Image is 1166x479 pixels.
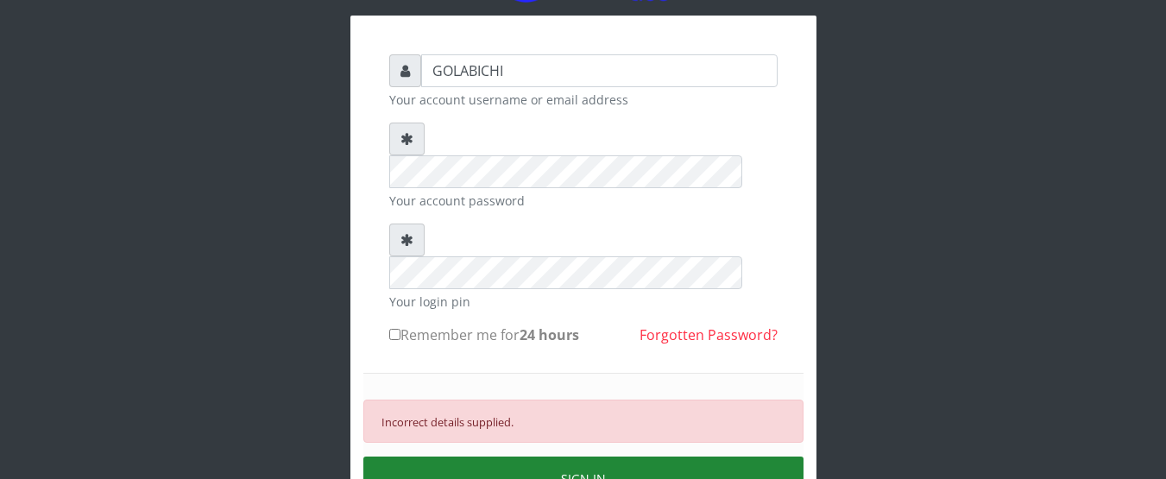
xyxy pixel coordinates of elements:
[421,54,778,87] input: Username or email address
[520,325,579,344] b: 24 hours
[389,325,579,345] label: Remember me for
[389,293,778,311] small: Your login pin
[389,329,400,340] input: Remember me for24 hours
[381,414,514,430] small: Incorrect details supplied.
[389,192,778,210] small: Your account password
[389,91,778,109] small: Your account username or email address
[640,325,778,344] a: Forgotten Password?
